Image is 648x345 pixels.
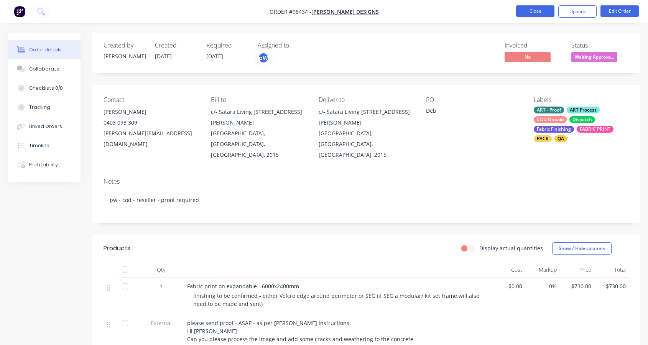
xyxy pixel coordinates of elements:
[258,52,269,64] button: pW
[505,42,562,49] div: Invoiced
[211,96,306,103] div: Bill to
[319,128,414,160] div: [GEOGRAPHIC_DATA], [GEOGRAPHIC_DATA], [GEOGRAPHIC_DATA], 2015
[29,104,50,111] div: Tracking
[211,128,306,160] div: [GEOGRAPHIC_DATA], [GEOGRAPHIC_DATA], [GEOGRAPHIC_DATA], 2015
[534,126,574,133] div: Fabric Finishing
[29,85,63,92] div: Checklists 0/0
[600,5,639,17] button: Edit Order
[160,282,163,290] span: 1
[479,244,543,252] label: Display actual quantities
[29,142,49,149] div: Timeline
[104,107,199,117] div: [PERSON_NAME]
[8,79,81,98] button: Checklists 0/0
[206,53,223,60] span: [DATE]
[104,128,199,149] div: [PERSON_NAME][EMAIL_ADDRESS][DOMAIN_NAME]
[8,117,81,136] button: Linked Orders
[560,262,594,278] div: Price
[594,262,629,278] div: Total
[552,242,612,255] button: Show / Hide columns
[571,52,617,64] button: Waiting Approva...
[311,8,379,15] a: [PERSON_NAME] Designs
[104,42,146,49] div: Created by
[187,283,299,290] span: Fabric print on expandable - 6000x2400mm
[104,96,199,103] div: Contact
[491,262,525,278] div: Cost
[558,5,597,18] button: Options
[571,42,629,49] div: Status
[319,107,414,128] div: c/- Satara Living [STREET_ADDRESS][PERSON_NAME]
[319,96,414,103] div: Deliver to
[577,126,613,133] div: FABRIC PRINT
[104,188,629,212] div: pw - cod - reseller - proof required
[505,52,551,62] span: No
[14,6,25,17] img: Factory
[534,116,567,123] div: COD Unpaid
[426,107,521,117] div: Deb
[528,282,557,290] span: 0%
[155,53,172,60] span: [DATE]
[319,107,414,160] div: c/- Satara Living [STREET_ADDRESS][PERSON_NAME][GEOGRAPHIC_DATA], [GEOGRAPHIC_DATA], [GEOGRAPHIC_...
[104,178,629,185] div: Notes
[534,96,629,103] div: Labels
[8,59,81,79] button: Collaborate
[534,107,564,113] div: ART - Proof
[104,52,146,60] div: [PERSON_NAME]
[569,116,595,123] div: Dispatch
[29,161,58,168] div: Profitability
[141,319,181,327] span: External
[155,42,197,49] div: Created
[258,42,334,49] div: Assigned to
[8,40,81,59] button: Order details
[494,282,522,290] span: $0.00
[525,262,560,278] div: Markup
[8,98,81,117] button: Tracking
[571,52,617,62] span: Waiting Approva...
[426,96,521,103] div: PO
[29,66,59,72] div: Collaborate
[8,136,81,155] button: Timeline
[8,155,81,174] button: Profitability
[29,123,62,130] div: Linked Orders
[554,135,567,142] div: QA
[534,135,552,142] div: PACK
[516,5,554,17] button: Close
[104,244,130,253] div: Products
[193,292,481,307] span: finishing to be confirmed - either Velcro edge around perimeter or SEG (if SEG a modular/ kit set...
[104,107,199,149] div: [PERSON_NAME]0403 093 309[PERSON_NAME][EMAIL_ADDRESS][DOMAIN_NAME]
[270,8,311,15] span: Order #98434 -
[29,46,62,53] div: Order details
[563,282,591,290] span: $730.00
[211,107,306,128] div: c/- Satara Living [STREET_ADDRESS][PERSON_NAME]
[138,262,184,278] div: Qty
[211,107,306,160] div: c/- Satara Living [STREET_ADDRESS][PERSON_NAME][GEOGRAPHIC_DATA], [GEOGRAPHIC_DATA], [GEOGRAPHIC_...
[597,282,626,290] span: $730.00
[104,117,199,128] div: 0403 093 309
[206,42,248,49] div: Required
[567,107,600,113] div: ART Process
